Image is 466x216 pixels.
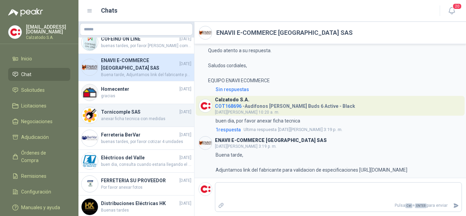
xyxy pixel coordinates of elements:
a: Company LogoENAVII E-COMMERCE [GEOGRAPHIC_DATA] SAS[DATE]Buena tarde, Adjuntamos link del fabrica... [78,54,194,81]
a: Manuales y ayuda [8,201,70,214]
span: [DATE] [179,109,191,115]
h3: Calzatodo S.A. [215,98,249,102]
img: Company Logo [82,107,98,124]
span: buen dia, consulta cuando estaria llegando el pedido [101,161,191,168]
span: buenas tardes, por favor cotizar 4 unidades [101,139,191,145]
h4: ENAVII E-COMMERCE [GEOGRAPHIC_DATA] SAS [101,57,178,72]
img: Company Logo [82,153,98,169]
p: Pulsa + para enviar [227,200,451,212]
span: Órdenes de Compra [21,149,64,164]
span: Por favor anexar fotos [101,184,191,191]
h2: ENAVII E-COMMERCE [GEOGRAPHIC_DATA] SAS [216,28,353,38]
span: [DATE] [179,177,191,184]
span: Manuales y ayuda [21,204,60,211]
p: [EMAIL_ADDRESS][DOMAIN_NAME] [26,25,70,34]
a: Company LogoFerreteria BerVar[DATE]buenas tardes, por favor cotizar 4 unidades [78,127,194,150]
img: Company Logo [82,130,98,146]
span: [DATE] [179,155,191,161]
a: Licitaciones [8,99,70,112]
h4: COFEIND ON LINE [101,35,178,43]
h4: FERRETERIA SU PROVEEDOR [101,177,178,184]
img: Company Logo [199,136,212,149]
a: Company LogoHomecenter[DATE]gracias [78,81,194,104]
img: Company Logo [82,34,98,51]
a: Inicio [8,52,70,65]
h4: - Audifonos [PERSON_NAME] Buds 6 Active - Black [215,102,355,108]
img: Company Logo [82,59,98,75]
span: Buenas tardes [101,207,191,214]
img: Logo peakr [8,8,43,16]
h4: Homecenter [101,85,178,93]
span: COT168696 [215,103,242,109]
a: Órdenes de Compra [8,146,70,167]
span: Ultima respuesta [244,126,277,133]
span: [DATE] [179,36,191,42]
span: [DATE][PERSON_NAME] 10:20 a. m. [215,110,279,115]
span: [DATE] [179,200,191,207]
img: Company Logo [82,84,98,101]
img: Company Logo [82,176,98,192]
h4: Eléctricos del Valle [101,154,178,161]
span: Buena tarde, Adjuntamos link del fabricante para validacion de especificaciones [URL][DOMAIN_NAME] [101,72,191,78]
a: Company LogoCOFEIND ON LINE[DATE]buenas tardes, por favor [PERSON_NAME] como el que esta en la foto [78,31,194,54]
h3: ENAVII E-COMMERCE [GEOGRAPHIC_DATA] SAS [215,139,327,142]
label: Adjuntar archivos [215,200,227,212]
span: anexar ficha tecnica con medidas [101,116,191,122]
img: Company Logo [9,26,21,39]
a: Solicitudes [8,84,70,97]
span: Inicio [21,55,32,62]
a: Negociaciones [8,115,70,128]
img: Company Logo [199,183,212,196]
a: Remisiones [8,170,70,183]
img: Company Logo [199,99,212,112]
p: Buena tarde, Adjuntamos link del fabricante para validacion de especificaciones [URL][DOMAIN_NAME] [216,151,407,174]
span: [DATE] [179,61,191,67]
img: Company Logo [199,26,212,39]
span: Adjudicación [21,133,49,141]
a: Configuración [8,185,70,198]
span: gracias [101,93,191,99]
a: Chat [8,68,70,81]
p: buen dia, por favor anexar ficha tecnica [216,117,300,125]
span: Remisiones [21,172,46,180]
span: 1 respuesta [216,126,241,133]
h4: Ferreteria BerVar [101,131,178,139]
a: 1respuestaUltima respuesta[DATE][PERSON_NAME] 3:19 p. m. [214,126,462,133]
span: [DATE][PERSON_NAME] 3:19 p. m. [215,144,277,149]
span: buenas tardes, por favor [PERSON_NAME] como el que esta en la foto [101,43,191,49]
span: 20 [452,3,462,10]
a: Sin respuestas [214,86,462,93]
h1: Chats [101,6,117,15]
h4: Tornicomple SAS [101,108,178,116]
a: Company LogoTornicomple SAS[DATE]anexar ficha tecnica con medidas [78,104,194,127]
a: Adjudicación [8,131,70,144]
img: Company Logo [82,199,98,215]
button: 20 [446,5,458,17]
span: Solicitudes [21,86,45,94]
span: Licitaciones [21,102,46,110]
span: [DATE] [179,132,191,138]
span: Negociaciones [21,118,53,125]
span: Chat [21,71,31,78]
h4: Distribuciones Eléctricas HK [101,200,178,207]
button: Enviar [450,200,462,212]
span: [DATE][PERSON_NAME] 3:19 p. m. [244,126,343,133]
span: Configuración [21,188,51,196]
span: Ctrl [405,203,412,208]
a: Company LogoFERRETERIA SU PROVEEDOR[DATE]Por favor anexar fotos [78,173,194,196]
div: Sin respuestas [216,86,249,93]
p: Calzatodo S.A. [26,35,70,40]
a: Company LogoEléctricos del Valle[DATE]buen dia, consulta cuando estaria llegando el pedido [78,150,194,173]
span: ENTER [415,203,427,208]
span: [DATE] [179,86,191,92]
